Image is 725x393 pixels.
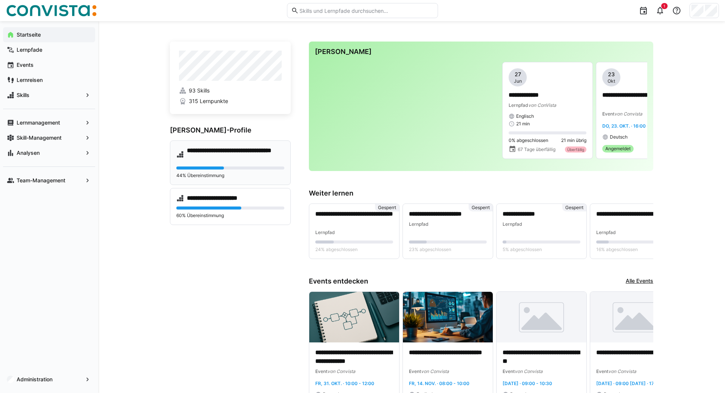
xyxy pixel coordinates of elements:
[509,102,528,108] span: Lernpfad
[596,230,616,235] span: Lernpfad
[315,247,358,253] span: 24% abgeschlossen
[170,126,291,134] h3: [PERSON_NAME]-Profile
[403,292,493,342] img: image
[602,123,663,129] span: Do, 23. Okt. · 16:00 - 18:00
[421,368,449,374] span: von Convista
[299,7,434,14] input: Skills und Lernpfade durchsuchen…
[663,4,665,8] span: 1
[315,48,647,56] h3: [PERSON_NAME]
[503,247,542,253] span: 5% abgeschlossen
[497,292,586,342] img: image
[614,111,642,117] span: von Convista
[315,381,374,386] span: Fr, 31. Okt. · 10:00 - 12:00
[179,87,282,94] a: 93 Skills
[596,247,638,253] span: 16% abgeschlossen
[610,134,628,140] span: Deutsch
[565,205,583,211] span: Gesperrt
[596,381,661,386] span: [DATE] · 09:00 [DATE] · 17:00
[516,121,530,127] span: 21 min
[189,97,228,105] span: 315 Lernpunkte
[602,111,614,117] span: Event
[503,381,552,386] span: [DATE] · 09:00 - 10:30
[503,368,515,374] span: Event
[626,277,653,285] a: Alle Events
[378,205,396,211] span: Gesperrt
[309,189,653,197] h3: Weiter lernen
[176,173,284,179] p: 44% Übereinstimmung
[409,221,429,227] span: Lernpfad
[189,87,210,94] span: 93 Skills
[608,368,636,374] span: von Convista
[565,146,586,153] div: Überfällig
[315,368,327,374] span: Event
[327,368,355,374] span: von Convista
[608,71,615,78] span: 23
[509,137,548,143] span: 0% abgeschlossen
[315,230,335,235] span: Lernpfad
[596,368,608,374] span: Event
[528,102,556,108] span: von ConVista
[309,277,368,285] h3: Events entdecken
[561,137,586,143] span: 21 min übrig
[605,146,631,152] span: Angemeldet
[608,78,615,84] span: Okt
[514,78,522,84] span: Jun
[590,292,680,342] img: image
[409,381,469,386] span: Fr, 14. Nov. · 08:00 - 10:00
[409,368,421,374] span: Event
[515,71,521,78] span: 27
[176,213,284,219] p: 60% Übereinstimmung
[409,247,451,253] span: 23% abgeschlossen
[516,113,534,119] span: Englisch
[472,205,490,211] span: Gesperrt
[309,292,399,342] img: image
[515,368,543,374] span: von Convista
[518,146,555,153] span: 67 Tage überfällig
[503,221,522,227] span: Lernpfad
